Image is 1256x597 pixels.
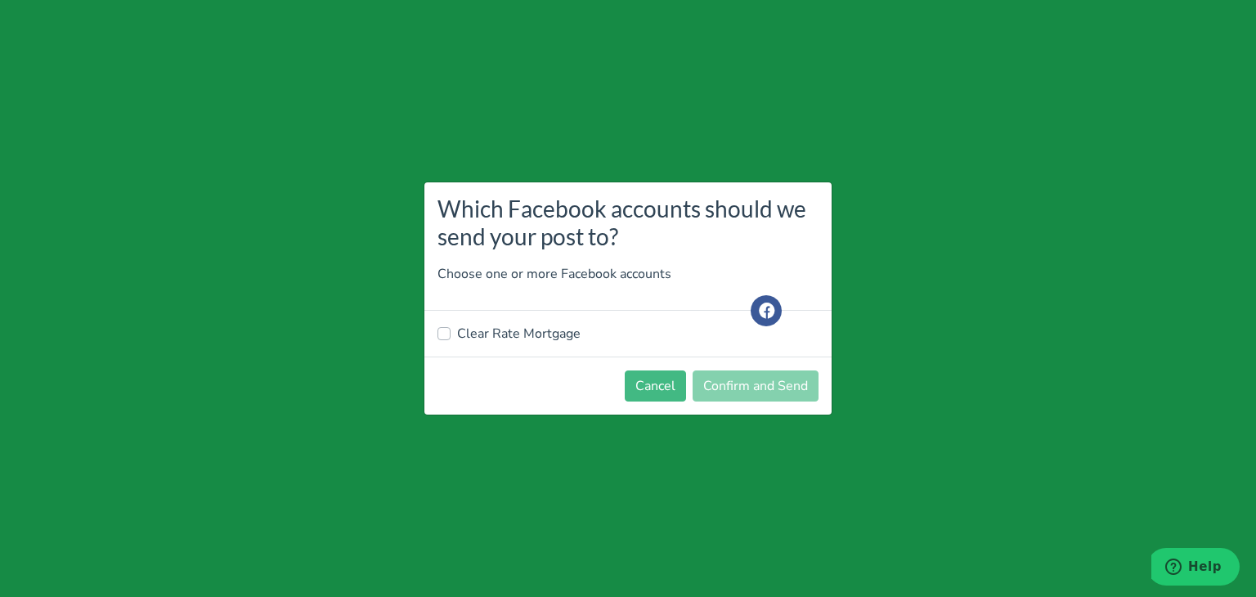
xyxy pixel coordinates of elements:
[625,370,686,402] button: Cancel
[1151,548,1240,589] iframe: Opens a widget where you can find more information
[437,264,819,284] p: Choose one or more Facebook accounts
[457,324,581,343] label: Clear Rate Mortgage
[693,370,819,402] button: Confirm and Send
[437,195,819,250] h3: Which Facebook accounts should we send your post to?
